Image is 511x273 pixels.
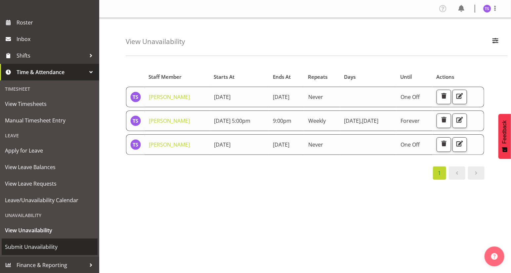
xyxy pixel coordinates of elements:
[5,225,94,235] span: View Unavailability
[17,34,96,44] span: Inbox
[5,115,94,125] span: Manual Timesheet Entry
[273,141,289,148] span: [DATE]
[2,208,98,222] div: Unavailability
[2,175,98,192] a: View Leave Requests
[214,141,231,148] span: [DATE]
[452,137,467,152] button: Edit Unavailability
[437,73,454,81] span: Actions
[344,117,362,124] span: [DATE]
[126,38,185,45] h4: View Unavailability
[437,137,451,152] button: Delete Unavailability
[214,93,231,101] span: [DATE]
[2,129,98,142] div: Leave
[344,73,356,81] span: Days
[17,260,86,270] span: Finance & Reporting
[5,146,94,156] span: Apply for Leave
[17,67,86,77] span: Time & Attendance
[214,117,250,124] span: [DATE] 5:00pm
[273,93,289,101] span: [DATE]
[2,112,98,129] a: Manual Timesheet Entry
[400,73,412,81] span: Until
[308,141,323,148] span: Never
[498,114,511,159] button: Feedback - Show survey
[401,117,420,124] span: Forever
[149,93,190,101] a: [PERSON_NAME]
[130,139,141,150] img: titi-strickland1975.jpg
[273,73,291,81] span: Ends At
[149,141,190,148] a: [PERSON_NAME]
[2,96,98,112] a: View Timesheets
[273,117,291,124] span: 9:00pm
[401,93,420,101] span: One Off
[308,93,323,101] span: Never
[5,162,94,172] span: View Leave Balances
[149,117,190,124] a: [PERSON_NAME]
[2,192,98,208] a: Leave/Unavailability Calendar
[2,159,98,175] a: View Leave Balances
[401,141,420,148] span: One Off
[483,5,491,13] img: titi-strickland1975.jpg
[214,73,234,81] span: Starts At
[2,142,98,159] a: Apply for Leave
[437,90,451,104] button: Delete Unavailability
[452,114,467,128] button: Edit Unavailability
[2,239,98,255] a: Submit Unavailability
[17,18,96,27] span: Roster
[308,117,326,124] span: Weekly
[491,253,498,260] img: help-xxl-2.png
[362,117,379,124] span: [DATE]
[5,179,94,189] span: View Leave Requests
[489,34,502,49] button: Filter Employees
[149,73,182,81] span: Staff Member
[130,115,141,126] img: titi-strickland1975.jpg
[5,195,94,205] span: Leave/Unavailability Calendar
[17,51,86,61] span: Shifts
[2,222,98,239] a: View Unavailability
[2,82,98,96] div: Timesheet
[452,90,467,104] button: Edit Unavailability
[361,117,362,124] span: ,
[502,120,508,144] span: Feedback
[308,73,327,81] span: Repeats
[437,114,451,128] button: Delete Unavailability
[5,99,94,109] span: View Timesheets
[130,92,141,102] img: titi-strickland1975.jpg
[5,242,94,252] span: Submit Unavailability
